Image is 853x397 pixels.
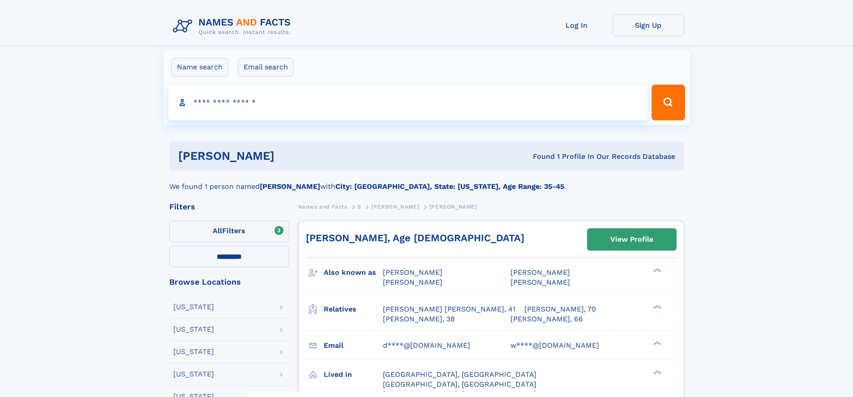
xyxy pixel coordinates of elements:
[260,182,320,191] b: [PERSON_NAME]
[169,171,684,192] div: We found 1 person named with .
[173,303,214,311] div: [US_STATE]
[306,232,524,243] a: [PERSON_NAME], Age [DEMOGRAPHIC_DATA]
[651,268,662,273] div: ❯
[510,268,570,277] span: [PERSON_NAME]
[357,204,361,210] span: S
[171,58,228,77] label: Name search
[383,314,455,324] a: [PERSON_NAME], 38
[213,226,222,235] span: All
[169,203,289,211] div: Filters
[541,14,613,36] a: Log In
[357,201,361,212] a: S
[168,85,648,120] input: search input
[324,367,383,382] h3: Lived in
[169,278,289,286] div: Browse Locations
[524,304,596,314] a: [PERSON_NAME], 70
[383,304,515,314] a: [PERSON_NAME] [PERSON_NAME], 41
[429,204,477,210] span: [PERSON_NAME]
[335,182,564,191] b: City: [GEOGRAPHIC_DATA], State: [US_STATE], Age Range: 35-45
[587,229,676,250] a: View Profile
[371,204,419,210] span: [PERSON_NAME]
[403,152,675,162] div: Found 1 Profile In Our Records Database
[613,14,684,36] a: Sign Up
[383,268,442,277] span: [PERSON_NAME]
[298,201,347,212] a: Names and Facts
[173,326,214,333] div: [US_STATE]
[610,229,653,250] div: View Profile
[383,278,442,286] span: [PERSON_NAME]
[173,348,214,355] div: [US_STATE]
[510,278,570,286] span: [PERSON_NAME]
[652,85,685,120] button: Search Button
[169,221,289,242] label: Filters
[324,302,383,317] h3: Relatives
[173,371,214,378] div: [US_STATE]
[324,338,383,353] h3: Email
[651,369,662,375] div: ❯
[383,370,536,379] span: [GEOGRAPHIC_DATA], [GEOGRAPHIC_DATA]
[324,265,383,280] h3: Also known as
[178,150,404,162] h1: [PERSON_NAME]
[651,304,662,310] div: ❯
[651,340,662,346] div: ❯
[169,14,298,38] img: Logo Names and Facts
[371,201,419,212] a: [PERSON_NAME]
[510,314,583,324] a: [PERSON_NAME], 66
[238,58,294,77] label: Email search
[383,380,536,388] span: [GEOGRAPHIC_DATA], [GEOGRAPHIC_DATA]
